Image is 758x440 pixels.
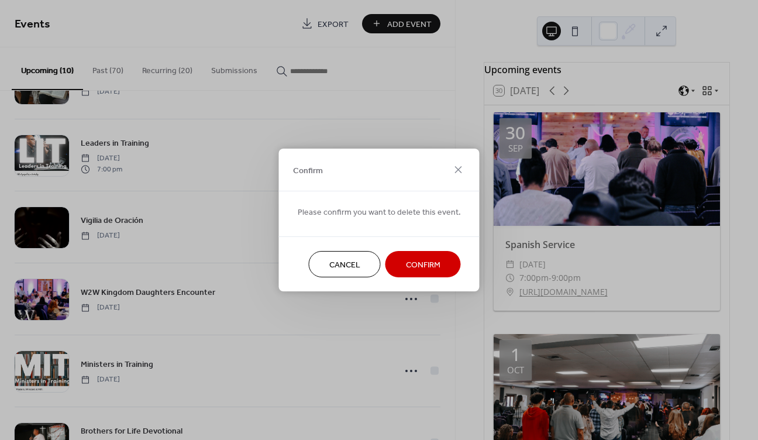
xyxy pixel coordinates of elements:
[329,259,360,271] span: Cancel
[406,259,440,271] span: Confirm
[309,251,381,277] button: Cancel
[293,164,323,177] span: Confirm
[298,207,461,219] span: Please confirm you want to delete this event.
[385,251,461,277] button: Confirm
